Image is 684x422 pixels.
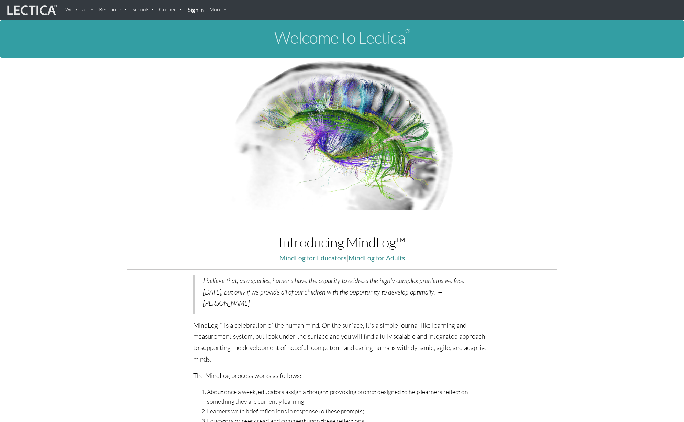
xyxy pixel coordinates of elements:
[5,4,57,17] img: lecticalive
[207,3,230,16] a: More
[127,235,558,250] h1: Introducing MindLog™
[96,3,130,16] a: Resources
[203,275,483,309] p: I believe that, as a species, humans have the capacity to address the highly complex problems we ...
[228,58,456,210] img: Human Connectome Project Image
[207,387,491,406] li: About once a week, educators assign a thought-provoking prompt designed to help learners reflect ...
[130,3,156,16] a: Schools
[156,3,185,16] a: Connect
[349,254,405,262] a: MindLog for Adults
[188,6,204,13] strong: Sign in
[185,3,207,18] a: Sign in
[193,370,491,381] p: The MindLog process works as follows:
[5,29,679,47] h1: Welcome to Lectica
[207,406,491,416] li: Learners write brief reflections in response to these prompts;
[405,27,410,34] sup: ®
[279,254,346,262] a: MindLog for Educators
[193,320,491,365] p: MindLog™ is a celebration of the human mind. On the surface, it's a simple journal-like learning ...
[127,253,558,264] p: |
[63,3,96,16] a: Workplace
